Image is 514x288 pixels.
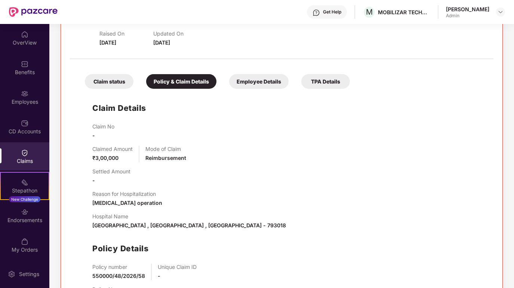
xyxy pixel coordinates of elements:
[92,264,145,270] p: Policy number
[21,119,28,127] img: svg+xml;base64,PHN2ZyBpZD0iQ0RfQWNjb3VudHMiIGRhdGEtbmFtZT0iQ0QgQWNjb3VudHMiIHhtbG5zPSJodHRwOi8vd3...
[21,238,28,245] img: svg+xml;base64,PHN2ZyBpZD0iTXlfT3JkZXJzIiBkYXRhLW5hbWU9Ik15IE9yZGVycyIgeG1sbnM9Imh0dHA6Ly93d3cudz...
[92,222,286,228] span: [GEOGRAPHIC_DATA] , [GEOGRAPHIC_DATA] , [GEOGRAPHIC_DATA] - 793018
[21,31,28,38] img: svg+xml;base64,PHN2ZyBpZD0iSG9tZSIgeG1sbnM9Imh0dHA6Ly93d3cudzMub3JnLzIwMDAvc3ZnIiB3aWR0aD0iMjAiIG...
[92,146,133,152] p: Claimed Amount
[21,60,28,68] img: svg+xml;base64,PHN2ZyBpZD0iQmVuZWZpdHMiIHhtbG5zPSJodHRwOi8vd3d3LnczLm9yZy8yMDAwL3N2ZyIgd2lkdGg9Ij...
[92,191,162,197] p: Reason for Hospitalization
[446,13,489,19] div: Admin
[153,39,170,46] span: [DATE]
[92,155,119,161] span: ₹3,00,000
[301,74,350,89] div: TPA Details
[366,7,373,16] span: M
[1,187,49,194] div: Stepathon
[92,123,114,130] p: Claim No
[21,149,28,157] img: svg+xml;base64,PHN2ZyBpZD0iQ2xhaW0iIHhtbG5zPSJodHRwOi8vd3d3LnczLm9yZy8yMDAwL3N2ZyIgd2lkdGg9IjIwIi...
[21,179,28,186] img: svg+xml;base64,PHN2ZyB4bWxucz0iaHR0cDovL3d3dy53My5vcmcvMjAwMC9zdmciIHdpZHRoPSIyMSIgaGVpZ2h0PSIyMC...
[9,7,58,17] img: New Pazcare Logo
[446,6,489,13] div: [PERSON_NAME]
[153,30,207,37] p: Updated On
[21,208,28,216] img: svg+xml;base64,PHN2ZyBpZD0iRW5kb3JzZW1lbnRzIiB4bWxucz0iaHR0cDovL3d3dy53My5vcmcvMjAwMC9zdmciIHdpZH...
[378,9,430,16] div: MOBILIZAR TECHNOLOGIES PRIVATE LIMITED
[92,213,286,219] p: Hospital Name
[313,9,320,16] img: svg+xml;base64,PHN2ZyBpZD0iSGVscC0zMngzMiIgeG1sbnM9Imh0dHA6Ly93d3cudzMub3JnLzIwMDAvc3ZnIiB3aWR0aD...
[92,132,95,139] span: -
[229,74,289,89] div: Employee Details
[158,273,160,279] span: -
[92,200,162,206] span: [MEDICAL_DATA] operation
[92,177,95,184] span: -
[145,146,186,152] p: Mode of Claim
[99,30,153,37] p: Raised On
[146,74,216,89] div: Policy & Claim Details
[21,90,28,97] img: svg+xml;base64,PHN2ZyBpZD0iRW1wbG95ZWVzIiB4bWxucz0iaHR0cDovL3d3dy53My5vcmcvMjAwMC9zdmciIHdpZHRoPS...
[92,168,130,175] p: Settled Amount
[17,270,41,278] div: Settings
[92,242,148,255] h1: Policy Details
[92,102,146,114] h1: Claim Details
[99,39,116,46] span: [DATE]
[498,9,504,15] img: svg+xml;base64,PHN2ZyBpZD0iRHJvcGRvd24tMzJ4MzIiIHhtbG5zPSJodHRwOi8vd3d3LnczLm9yZy8yMDAwL3N2ZyIgd2...
[323,9,341,15] div: Get Help
[158,264,197,270] p: Unique Claim ID
[85,74,133,89] div: Claim status
[145,155,186,161] span: Reimbursement
[92,273,145,279] span: 550000/48/2026/58
[8,270,15,278] img: svg+xml;base64,PHN2ZyBpZD0iU2V0dGluZy0yMHgyMCIgeG1sbnM9Imh0dHA6Ly93d3cudzMub3JnLzIwMDAvc3ZnIiB3aW...
[9,196,40,202] div: New Challenge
